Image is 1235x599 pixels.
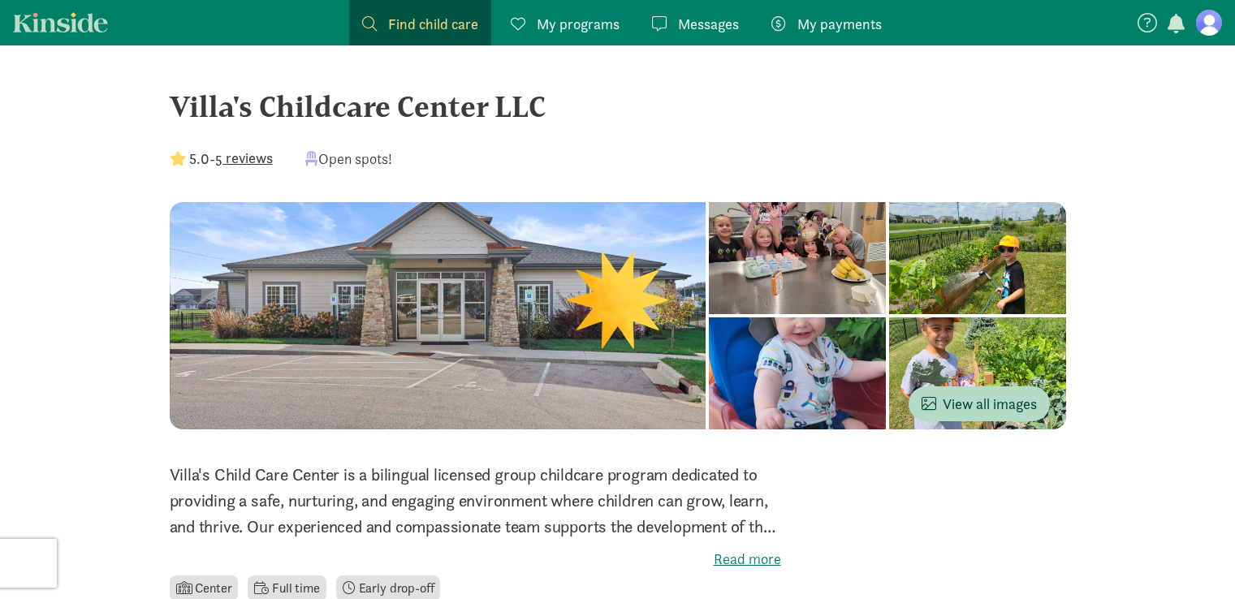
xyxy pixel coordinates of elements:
span: My programs [537,13,620,35]
span: My payments [797,13,882,35]
span: Messages [678,13,739,35]
div: - [170,148,273,170]
a: Kinside [13,12,108,32]
strong: 5.0 [189,149,209,168]
span: Find child care [388,13,478,35]
div: Villa's Childcare Center LLC [170,84,1066,128]
p: Villa's Child Care Center is a bilingual licensed group childcare program dedicated to providing ... [170,462,781,540]
label: Read more [170,549,781,569]
button: 5 reviews [215,147,273,169]
button: View all images [909,386,1050,421]
div: Open spots! [305,148,392,170]
span: View all images [922,393,1037,415]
